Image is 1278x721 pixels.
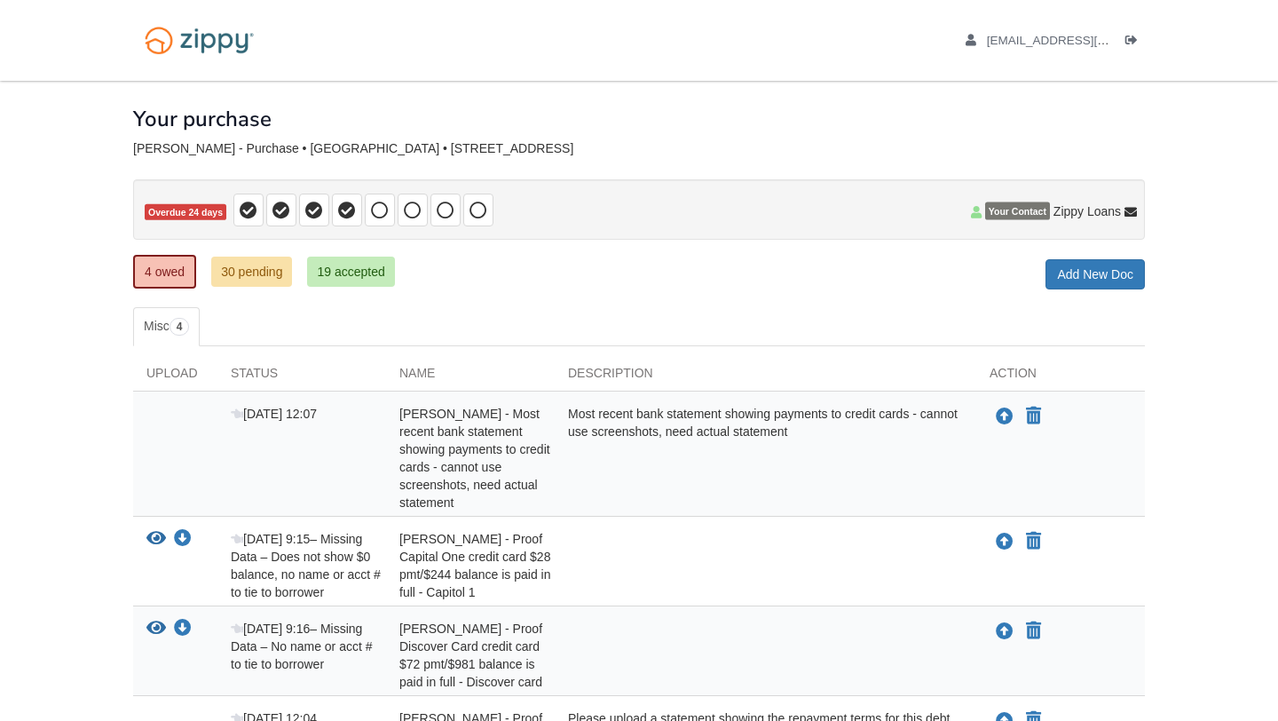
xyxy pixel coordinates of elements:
button: Declare Heather Fowler - Proof Capital One credit card $28 pmt/$244 balance is paid in full - Cap... [1024,531,1043,552]
div: – Missing Data – No name or acct # to tie to borrower [217,620,386,691]
div: Status [217,364,386,391]
span: Zippy Loans [1053,202,1121,220]
span: [PERSON_NAME] - Most recent bank statement showing payments to credit cards - cannot use screensh... [399,407,550,510]
div: Upload [133,364,217,391]
a: edit profile [966,34,1190,51]
div: Name [386,364,555,391]
span: [DATE] 12:07 [231,407,317,421]
span: [PERSON_NAME] - Proof Capital One credit card $28 pmt/$244 balance is paid in full - Capitol 1 [399,532,550,599]
a: Log out [1125,34,1145,51]
img: Logo [133,18,265,63]
h1: Your purchase [133,107,272,131]
div: Description [555,364,976,391]
a: 30 pending [211,257,292,287]
div: Action [976,364,1145,391]
div: Most recent bank statement showing payments to credit cards - cannot use screenshots, need actual... [555,405,976,511]
span: [DATE] 9:15 [231,532,310,546]
button: Upload Heather Fowler - Proof Discover Card credit card $72 pmt/$981 balance is paid in full - Di... [994,620,1015,643]
button: Upload Heather Fowler - Most recent bank statement showing payments to credit cards - cannot use ... [994,405,1015,428]
button: View Heather Fowler - Proof Discover Card credit card $72 pmt/$981 balance is paid in full - Disc... [146,620,166,638]
a: Add New Doc [1045,259,1145,289]
button: Declare Heather Fowler - Most recent bank statement showing payments to credit cards - cannot use... [1024,406,1043,427]
button: Upload Heather Fowler - Proof Capital One credit card $28 pmt/$244 balance is paid in full - Capi... [994,530,1015,553]
div: – Missing Data – Does not show $0 balance, no name or acct # to tie to borrower [217,530,386,601]
span: 4 [170,318,190,336]
a: 4 owed [133,255,196,289]
span: [DATE] 9:16 [231,622,310,636]
a: 19 accepted [307,257,394,287]
span: Overdue 24 days [145,204,226,221]
button: View Heather Fowler - Proof Capital One credit card $28 pmt/$244 balance is paid in full - Capitol 1 [146,530,166,549]
a: Misc [133,307,200,346]
span: hjf0763@gmail.com [987,34,1190,47]
span: Your Contact [985,202,1050,220]
a: Download Heather Fowler - Proof Capital One credit card $28 pmt/$244 balance is paid in full - Ca... [174,533,192,547]
span: [PERSON_NAME] - Proof Discover Card credit card $72 pmt/$981 balance is paid in full - Discover card [399,622,542,689]
div: [PERSON_NAME] - Purchase • [GEOGRAPHIC_DATA] • [STREET_ADDRESS] [133,141,1145,156]
a: Download Heather Fowler - Proof Discover Card credit card $72 pmt/$981 balance is paid in full - ... [174,622,192,637]
button: Declare Heather Fowler - Proof Discover Card credit card $72 pmt/$981 balance is paid in full - D... [1024,621,1043,642]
